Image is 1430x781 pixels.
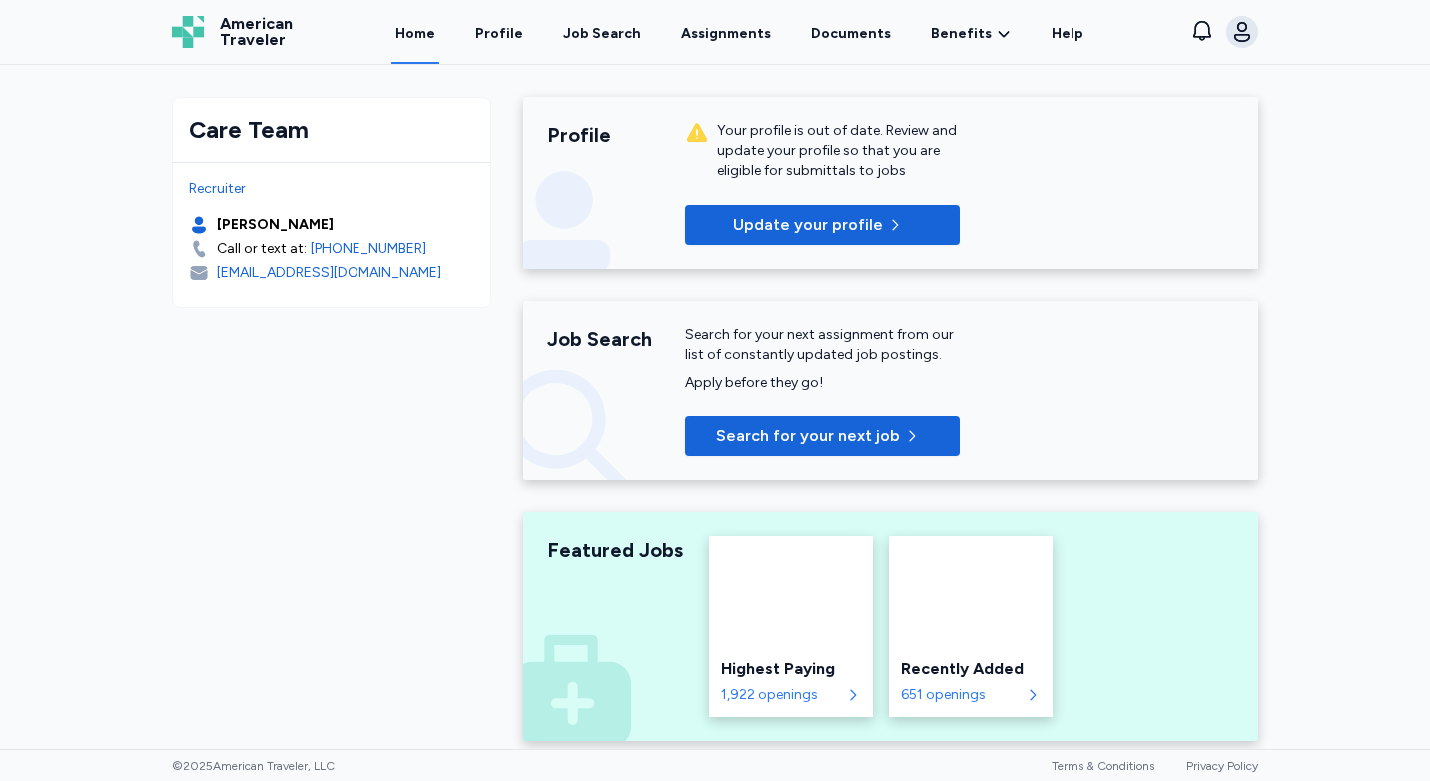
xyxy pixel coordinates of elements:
img: Logo [172,16,204,48]
div: 651 openings [901,685,1021,705]
img: Recently Added [889,536,1053,645]
span: American Traveler [220,16,293,48]
div: Highest Paying [721,657,861,681]
a: Home [391,2,439,64]
div: Recently Added [901,657,1041,681]
div: Featured Jobs [547,536,685,564]
div: Your profile is out of date. Review and update your profile so that you are eligible for submitta... [717,121,960,181]
span: Search for your next job [716,424,900,448]
div: Profile [547,121,685,149]
button: Search for your next job [685,416,960,456]
div: [EMAIL_ADDRESS][DOMAIN_NAME] [217,263,441,283]
a: Benefits [931,24,1012,44]
div: Job Search [563,24,641,44]
a: Terms & Conditions [1052,759,1154,773]
div: Job Search [547,325,685,353]
div: Apply before they go! [685,373,960,392]
div: Care Team [189,114,474,146]
span: Update your profile [733,213,883,237]
div: Search for your next assignment from our list of constantly updated job postings. [685,325,960,365]
a: Highest PayingHighest Paying1,922 openings [709,536,873,717]
a: [PHONE_NUMBER] [311,239,426,259]
div: Recruiter [189,179,474,199]
span: Benefits [931,24,992,44]
div: 1,922 openings [721,685,841,705]
div: [PERSON_NAME] [217,215,334,235]
a: Recently AddedRecently Added651 openings [889,536,1053,717]
a: Privacy Policy [1186,759,1258,773]
span: © 2025 American Traveler, LLC [172,758,335,774]
button: Update your profile [685,205,960,245]
div: Call or text at: [217,239,307,259]
img: Highest Paying [709,536,873,645]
